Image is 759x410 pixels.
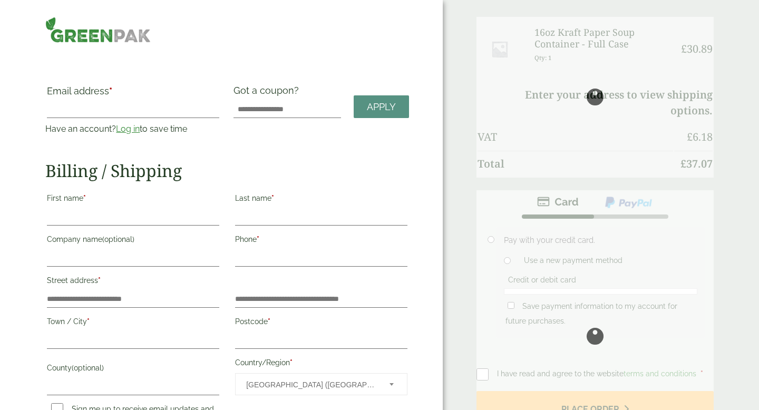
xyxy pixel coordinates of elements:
[235,355,407,373] label: Country/Region
[367,101,396,113] span: Apply
[109,85,112,96] abbr: required
[246,374,375,396] span: United Kingdom (UK)
[47,86,219,101] label: Email address
[233,85,303,101] label: Got a coupon?
[271,194,274,202] abbr: required
[45,161,409,181] h2: Billing / Shipping
[354,95,409,118] a: Apply
[102,235,134,243] span: (optional)
[87,317,90,326] abbr: required
[98,276,101,285] abbr: required
[257,235,259,243] abbr: required
[235,373,407,395] span: Country/Region
[47,314,219,332] label: Town / City
[45,123,221,135] p: Have an account? to save time
[47,232,219,250] label: Company name
[47,360,219,378] label: County
[47,191,219,209] label: First name
[47,273,219,291] label: Street address
[83,194,86,202] abbr: required
[268,317,270,326] abbr: required
[290,358,293,367] abbr: required
[235,191,407,209] label: Last name
[45,17,151,43] img: GreenPak Supplies
[235,314,407,332] label: Postcode
[116,124,140,134] a: Log in
[235,232,407,250] label: Phone
[72,364,104,372] span: (optional)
